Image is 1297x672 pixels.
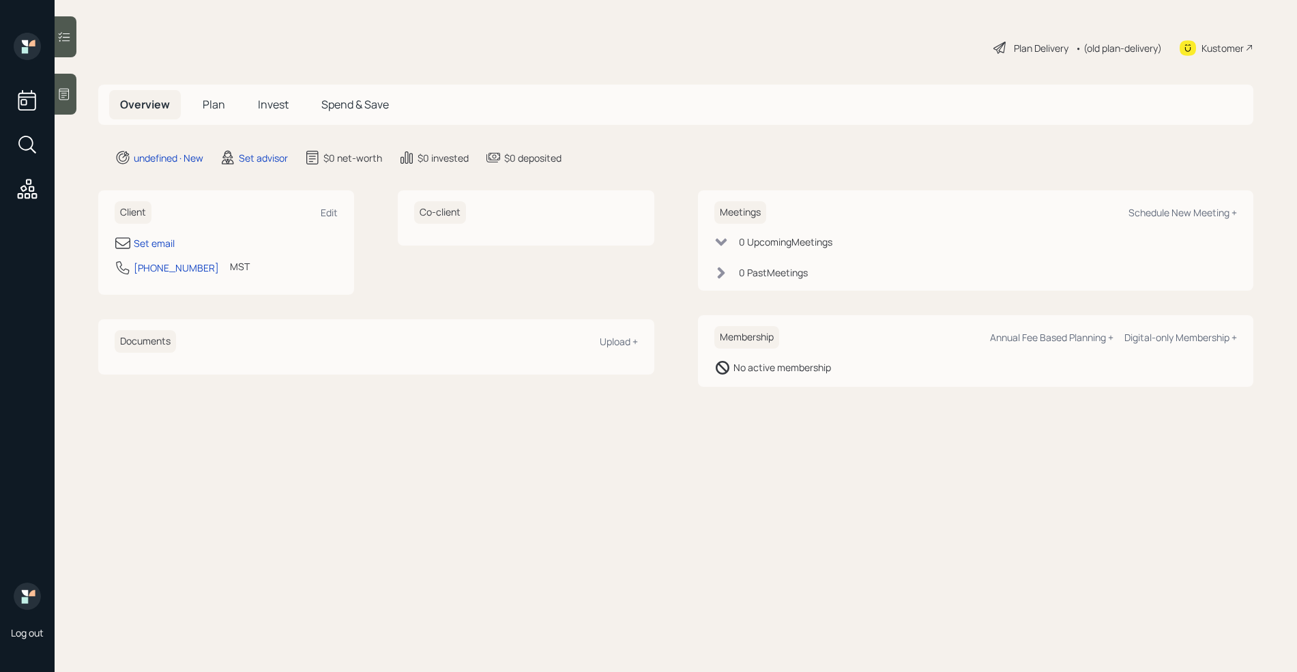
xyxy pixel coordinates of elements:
[323,151,382,165] div: $0 net-worth
[1014,41,1068,55] div: Plan Delivery
[714,201,766,224] h6: Meetings
[134,151,203,165] div: undefined · New
[733,360,831,375] div: No active membership
[739,235,832,249] div: 0 Upcoming Meeting s
[14,583,41,610] img: retirable_logo.png
[134,236,175,250] div: Set email
[115,330,176,353] h6: Documents
[414,201,466,224] h6: Co-client
[600,335,638,348] div: Upload +
[239,151,288,165] div: Set advisor
[134,261,219,275] div: [PHONE_NUMBER]
[1128,206,1237,219] div: Schedule New Meeting +
[714,326,779,349] h6: Membership
[990,331,1113,344] div: Annual Fee Based Planning +
[321,97,389,112] span: Spend & Save
[1201,41,1244,55] div: Kustomer
[1124,331,1237,344] div: Digital-only Membership +
[258,97,289,112] span: Invest
[120,97,170,112] span: Overview
[1075,41,1162,55] div: • (old plan-delivery)
[203,97,225,112] span: Plan
[115,201,151,224] h6: Client
[418,151,469,165] div: $0 invested
[11,626,44,639] div: Log out
[504,151,562,165] div: $0 deposited
[230,259,250,274] div: MST
[739,265,808,280] div: 0 Past Meeting s
[321,206,338,219] div: Edit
